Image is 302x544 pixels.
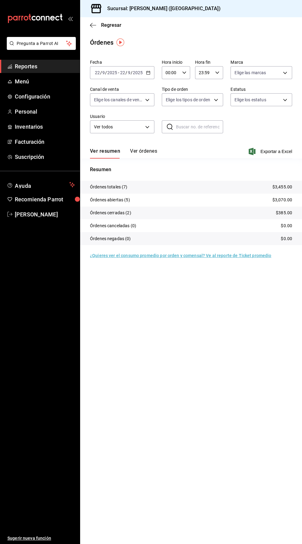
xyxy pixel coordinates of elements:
[95,70,100,75] input: --
[90,184,128,190] p: Órdenes totales (7)
[7,535,75,542] span: Sugerir nueva función
[235,97,266,103] span: Elige los estatus
[7,37,76,50] button: Pregunta a Parrot AI
[118,70,119,75] span: -
[107,70,117,75] input: ----
[90,148,120,159] button: Ver resumen
[231,60,292,64] label: Marca
[90,148,157,159] div: navigation tabs
[116,38,124,46] img: Tooltip marker
[128,70,131,75] input: --
[15,62,75,71] span: Reportes
[15,181,67,188] span: Ayuda
[90,210,131,216] p: Órdenes cerradas (2)
[195,60,223,64] label: Hora fin
[90,38,113,47] div: Órdenes
[176,121,223,133] input: Buscar no. de referencia
[272,184,292,190] p: $3,455.00
[235,70,266,76] span: Elige las marcas
[102,5,221,12] h3: Sucursal: [PERSON_NAME] ([GEOGRAPHIC_DATA])
[15,107,75,116] span: Personal
[125,70,127,75] span: /
[102,70,105,75] input: --
[166,97,210,103] span: Elige los tipos de orden
[90,253,271,258] a: ¿Quieres ver el consumo promedio por orden y comensal? Ve al reporte de Ticket promedio
[281,223,292,229] p: $0.00
[90,114,154,119] label: Usuario
[281,236,292,242] p: $0.00
[15,153,75,161] span: Suscripción
[272,197,292,203] p: $3,070.00
[131,70,133,75] span: /
[90,87,154,91] label: Canal de venta
[133,70,143,75] input: ----
[15,210,75,219] span: [PERSON_NAME]
[90,166,292,173] p: Resumen
[90,223,136,229] p: Órdenes canceladas (0)
[90,22,121,28] button: Regresar
[90,236,131,242] p: Órdenes negadas (0)
[90,197,130,203] p: Órdenes abiertas (5)
[130,148,157,159] button: Ver órdenes
[4,45,76,51] a: Pregunta a Parrot AI
[162,87,223,91] label: Tipo de orden
[101,22,121,28] span: Regresar
[15,195,75,203] span: Recomienda Parrot
[120,70,125,75] input: --
[15,123,75,131] span: Inventarios
[231,87,292,91] label: Estatus
[15,77,75,86] span: Menú
[250,148,292,155] button: Exportar a Excel
[15,92,75,101] span: Configuración
[94,124,143,130] span: Ver todos
[94,97,143,103] span: Elige los canales de venta
[15,138,75,146] span: Facturación
[90,60,154,64] label: Fecha
[105,70,107,75] span: /
[162,60,190,64] label: Hora inicio
[276,210,292,216] p: $385.00
[68,16,73,21] button: open_drawer_menu
[100,70,102,75] span: /
[17,40,66,47] span: Pregunta a Parrot AI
